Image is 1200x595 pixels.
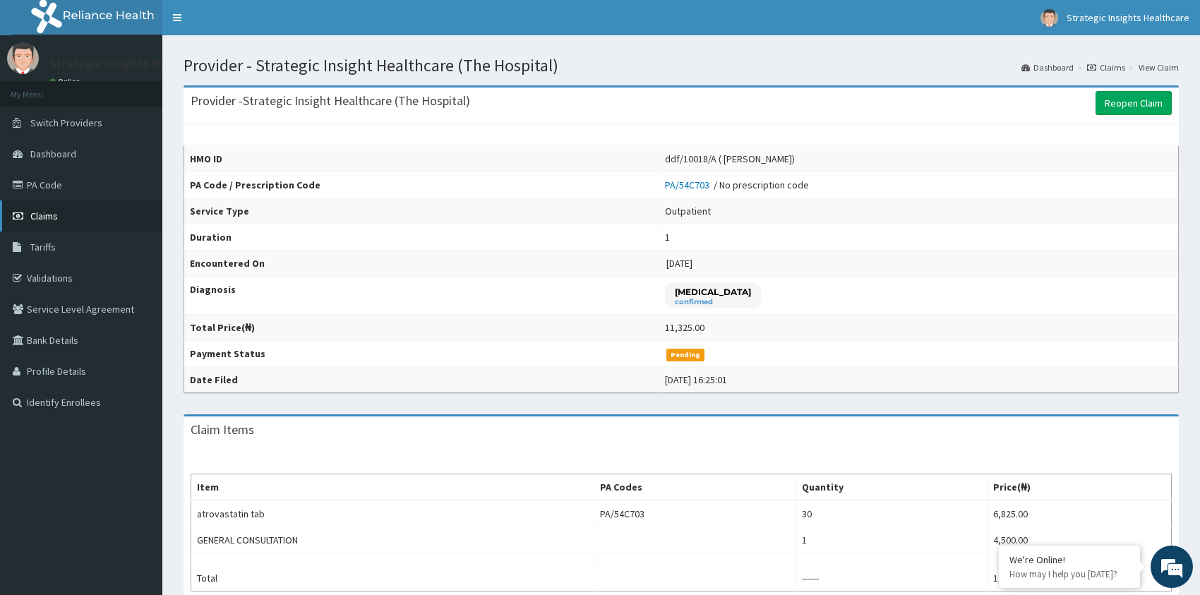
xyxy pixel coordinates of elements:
h3: Claim Items [191,423,254,436]
img: User Image [1040,9,1058,27]
div: 11,325.00 [665,320,704,335]
th: Diagnosis [184,277,659,315]
a: Reopen Claim [1096,91,1172,115]
div: ddf/10018/A ( [PERSON_NAME]) [665,152,795,166]
th: Duration [184,224,659,251]
th: HMO ID [184,146,659,172]
span: [DATE] [666,257,692,270]
div: / No prescription code [665,178,809,192]
span: Dashboard [30,148,76,160]
td: ------ [796,565,987,591]
h1: Provider - Strategic Insight Healthcare (The Hospital) [184,56,1179,75]
span: Strategic Insights Healthcare [1067,11,1189,24]
td: Total [191,565,594,591]
th: Service Type [184,198,659,224]
img: User Image [7,42,39,74]
span: Pending [666,349,705,361]
td: 1 [796,527,987,553]
th: PA Code / Prescription Code [184,172,659,198]
a: Claims [1087,61,1125,73]
span: Claims [30,210,58,222]
td: GENERAL CONSULTATION [191,527,594,553]
th: Item [191,474,594,501]
td: 6,825.00 [988,500,1172,527]
a: Dashboard [1021,61,1074,73]
h3: Provider - Strategic Insight Healthcare (The Hospital) [191,95,470,107]
span: Switch Providers [30,116,102,129]
a: View Claim [1139,61,1179,73]
th: PA Codes [594,474,796,501]
a: Online [49,77,83,87]
p: [MEDICAL_DATA] [675,286,751,298]
th: Payment Status [184,341,659,367]
th: Price(₦) [988,474,1172,501]
th: Date Filed [184,367,659,393]
p: How may I help you today? [1009,568,1129,580]
div: 1 [665,230,670,244]
a: PA/54C703 [665,179,714,191]
td: PA/54C703 [594,500,796,527]
div: Outpatient [665,204,711,218]
div: We're Online! [1009,553,1129,566]
td: 4,500.00 [988,527,1172,553]
td: atrovastatin tab [191,500,594,527]
th: Encountered On [184,251,659,277]
p: Strategic Insights Healthcare [49,57,214,70]
span: Tariffs [30,241,56,253]
small: confirmed [675,299,751,306]
th: Total Price(₦) [184,315,659,341]
td: 30 [796,500,987,527]
th: Quantity [796,474,987,501]
div: [DATE] 16:25:01 [665,373,727,387]
td: 11,325.00 [988,565,1172,591]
